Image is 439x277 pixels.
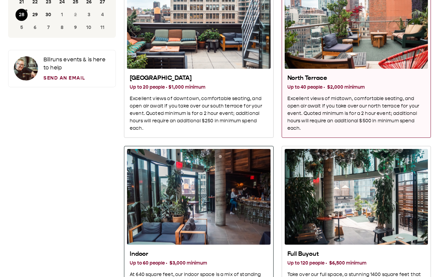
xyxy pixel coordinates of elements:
button: 9 [69,22,82,34]
button: 4 [96,9,108,21]
button: 29 [29,9,41,21]
h2: Full Buyout [287,250,426,258]
button: 11 [96,22,108,34]
p: Bill runs events & is here to help [43,56,110,72]
h2: North Terrace [287,74,426,82]
button: 6 [29,22,41,34]
h2: [GEOGRAPHIC_DATA] [130,74,268,82]
a: Send an Email [43,74,110,82]
p: Excellent views of midtown, comfortable seating, and open air await if you take over our north te... [287,95,426,132]
h3: Up to 20 people · $1,000 minimum [130,84,268,91]
h2: Indoor [130,250,268,258]
button: 7 [42,22,55,34]
h3: Up to 40 people · $2,000 minimum [287,84,426,91]
h3: Up to 120 people · $6,500 minimum [287,259,426,267]
button: 5 [15,22,28,34]
button: 10 [83,22,95,34]
button: 3 [83,9,95,21]
button: 1 [56,9,68,21]
h3: Up to 60 people · $3,000 minimum [130,259,268,267]
button: 28 [15,9,28,21]
button: 8 [56,22,68,34]
p: Excellent views of downtown, comfortable seating, and open air await if you take over our south t... [130,95,268,132]
button: 30 [42,9,55,21]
